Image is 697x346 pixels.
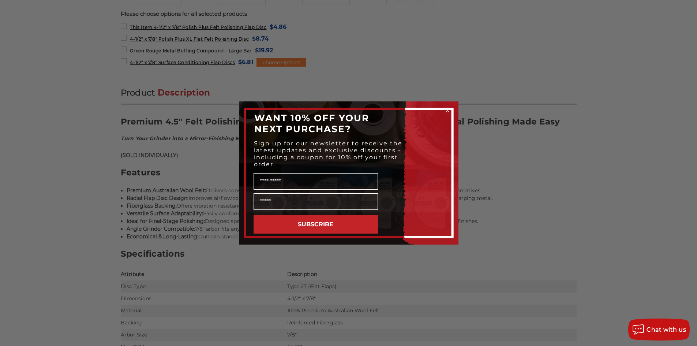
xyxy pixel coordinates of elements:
[254,112,369,134] span: WANT 10% OFF YOUR NEXT PURCHASE?
[254,140,402,168] span: Sign up for our newsletter to receive the latest updates and exclusive discounts - including a co...
[628,319,690,341] button: Chat with us
[647,326,686,333] span: Chat with us
[444,107,451,114] button: Close dialog
[254,193,378,210] input: Email
[254,215,378,234] button: SUBSCRIBE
